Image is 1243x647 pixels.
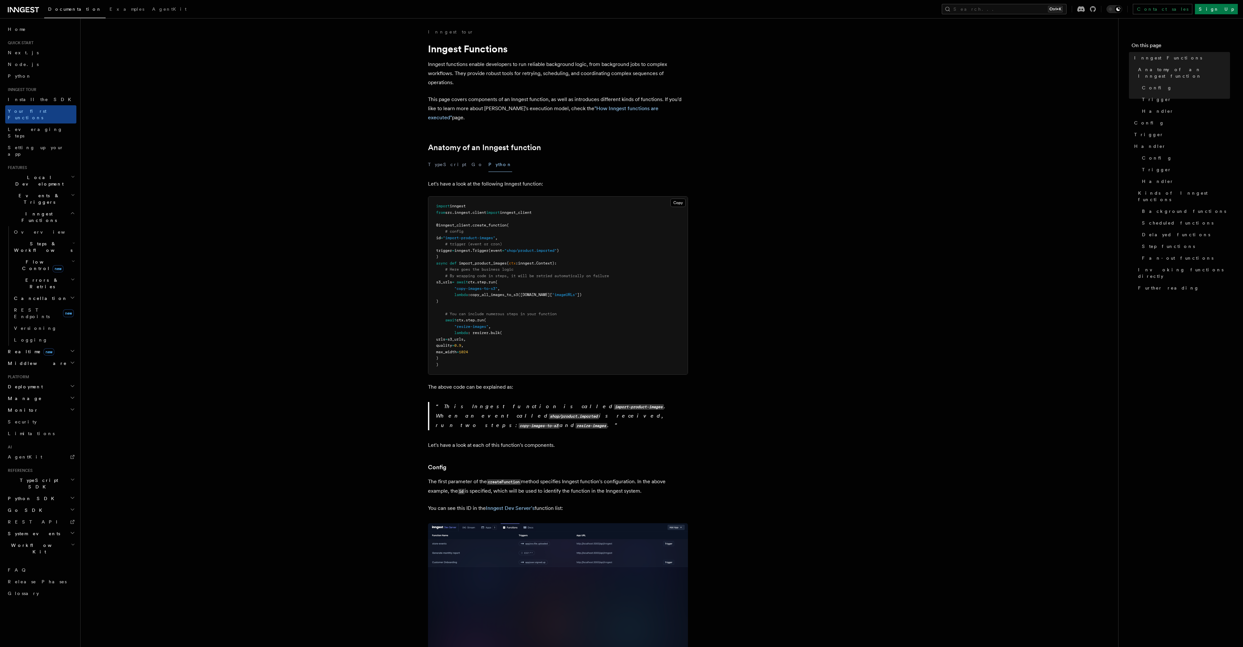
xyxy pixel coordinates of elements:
span: Next.js [8,50,39,55]
span: Further reading [1138,285,1199,291]
button: Search...Ctrl+K [942,4,1067,14]
span: run [477,318,484,322]
span: new [44,348,54,356]
a: Anatomy of an Inngest function [428,143,541,152]
span: Examples [110,6,144,12]
p: The first parameter of the method specifies Inngest function's configuration. In the above exampl... [428,477,688,496]
span: . [486,280,488,284]
a: Sign Up [1195,4,1238,14]
span: Workflow Kit [5,542,71,555]
span: Step functions [1142,243,1195,250]
a: Trigger [1139,94,1230,105]
span: Local Development [5,174,71,187]
span: Trigger [473,248,488,253]
a: Contact sales [1133,4,1192,14]
span: = [452,280,454,284]
a: Next.js [5,47,76,58]
span: Node.js [8,62,39,67]
span: Features [5,165,27,170]
a: Install the SDK [5,94,76,105]
button: Workflow Kit [5,539,76,558]
div: Inngest Functions [5,226,76,346]
span: new [63,309,74,317]
span: Inngest Functions [5,211,70,224]
code: createFunction [487,479,521,485]
span: max_width [436,350,457,354]
span: Logging [14,337,48,343]
button: Go [472,157,483,172]
span: copy_all_images_to_s3 [470,292,518,297]
span: ]) [577,292,582,297]
span: "resize-images" [454,324,488,329]
span: quality [436,343,452,348]
span: Trigger [1142,96,1172,103]
span: ctx [468,280,475,284]
span: Go SDK [5,507,46,513]
span: Trigger [1142,166,1172,173]
a: Anatomy of an Inngest function [1135,64,1230,82]
a: AgentKit [5,451,76,463]
span: , [498,286,500,291]
span: 0.9 [454,343,461,348]
a: FAQ [5,564,76,576]
a: Glossary [5,588,76,599]
span: step [477,280,486,284]
span: ) [436,356,438,360]
span: = [452,343,454,348]
span: inngest_client [500,210,532,215]
span: Install the SDK [8,97,75,102]
span: ( [484,318,486,322]
span: Overview [14,229,81,235]
span: Handler [1142,108,1174,114]
span: inngest [450,204,466,208]
button: Events & Triggers [5,190,76,208]
span: Leveraging Steps [8,127,63,138]
span: from [436,210,445,215]
span: urls [436,337,445,342]
span: Config [1142,155,1172,161]
span: . [534,261,536,265]
p: You can see this ID in the function list: [428,504,688,513]
a: Background functions [1139,205,1230,217]
button: System events [5,528,76,539]
span: Config [1134,120,1164,126]
span: # By wrapping code in steps, it will be retried automatically on failure [445,274,609,278]
h4: On this page [1132,42,1230,52]
span: Scheduled functions [1142,220,1213,226]
span: def [450,261,457,265]
a: Node.js [5,58,76,70]
span: , [488,324,491,329]
span: Setting up your app [8,145,64,157]
span: inngest [518,261,534,265]
span: Inngest Functions [1134,55,1202,61]
button: Local Development [5,172,76,190]
a: Overview [11,226,76,238]
span: ) [557,248,559,253]
a: Logging [11,334,76,346]
span: @inngest_client [436,223,470,227]
span: Deployment [5,383,43,390]
span: run [488,280,495,284]
span: Handler [1134,143,1166,149]
span: Monitor [5,407,38,413]
a: Trigger [1139,164,1230,175]
button: Monitor [5,404,76,416]
span: = [445,337,447,342]
a: Step functions [1139,240,1230,252]
span: (event [488,248,502,253]
span: ) [436,362,438,367]
a: Kinds of Inngest functions [1135,187,1230,205]
span: Flow Control [11,259,71,272]
span: = [452,248,454,253]
span: ( [507,261,509,265]
span: s3_urls, [447,337,466,342]
a: Release Phases [5,576,76,588]
a: Inngest tour [428,29,473,35]
span: 1024 [459,350,468,354]
span: create_function [473,223,507,227]
p: The above code can be explained as: [428,382,688,392]
a: Versioning [11,322,76,334]
a: Security [5,416,76,428]
p: Inngest functions enable developers to run reliable background logic, from background jobs to com... [428,60,688,87]
span: Steps & Workflows [11,240,72,253]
